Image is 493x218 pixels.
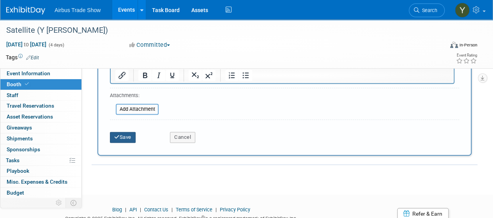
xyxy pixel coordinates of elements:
[0,155,81,166] a: Tasks
[7,103,54,109] span: Travel Reservations
[115,70,129,81] button: Insert/edit link
[239,70,252,81] button: Bullet list
[0,144,81,155] a: Sponsorships
[7,92,18,98] span: Staff
[419,7,437,13] span: Search
[6,53,39,61] td: Tags
[4,23,437,37] div: Satellite (Y [PERSON_NAME])
[110,92,159,101] div: Attachments:
[123,207,128,213] span: |
[7,179,67,185] span: Misc. Expenses & Credits
[450,42,458,48] img: Format-Inperson.png
[23,41,30,48] span: to
[0,79,81,90] a: Booth
[7,135,33,142] span: Shipments
[6,7,45,14] img: ExhibitDay
[7,146,40,152] span: Sponsorships
[66,198,82,208] td: Toggle Event Tabs
[0,112,81,122] a: Asset Reservations
[408,41,477,52] div: Event Format
[0,68,81,79] a: Event Information
[176,207,212,213] a: Terms of Service
[152,70,165,81] button: Italic
[7,70,50,76] span: Event Information
[170,207,175,213] span: |
[220,207,250,213] a: Privacy Policy
[202,70,216,81] button: Superscript
[6,41,47,48] span: [DATE] [DATE]
[0,166,81,176] a: Playbook
[112,207,122,213] a: Blog
[25,82,29,86] i: Booth reservation complete
[170,132,195,143] button: Cancel
[459,42,477,48] div: In-Person
[7,81,30,87] span: Booth
[6,157,19,163] span: Tasks
[189,70,202,81] button: Subscript
[166,70,179,81] button: Underline
[0,101,81,111] a: Travel Reservations
[7,190,24,196] span: Budget
[7,113,53,120] span: Asset Reservations
[26,55,39,60] a: Edit
[48,43,64,48] span: (4 days)
[4,3,339,11] body: Rich Text Area. Press ALT-0 for help.
[0,133,81,144] a: Shipments
[138,70,152,81] button: Bold
[110,132,136,143] button: Save
[0,122,81,133] a: Giveaways
[144,207,168,213] a: Contact Us
[214,207,219,213] span: |
[138,207,143,213] span: |
[129,207,137,213] a: API
[0,177,81,187] a: Misc. Expenses & Credits
[7,124,32,131] span: Giveaways
[0,90,81,101] a: Staff
[225,70,239,81] button: Numbered list
[55,7,101,13] span: Airbus Trade Show
[455,3,470,18] img: Yolanda Bauza
[456,53,477,57] div: Event Rating
[0,188,81,198] a: Budget
[127,41,173,49] button: Committed
[409,4,445,17] a: Search
[52,198,66,208] td: Personalize Event Tab Strip
[7,168,29,174] span: Playbook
